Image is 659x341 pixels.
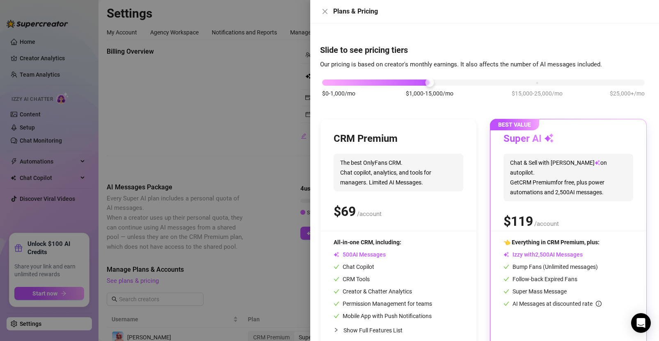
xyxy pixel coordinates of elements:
[631,313,651,333] div: Open Intercom Messenger
[503,289,509,294] span: check
[320,61,602,68] span: Our pricing is based on creator's monthly earnings. It also affects the number of AI messages inc...
[334,313,432,319] span: Mobile App with Push Notifications
[334,264,374,270] span: Chat Copilot
[334,239,401,246] span: All-in-one CRM, including:
[334,288,412,295] span: Creator & Chatter Analytics
[503,288,567,295] span: Super Mass Message
[513,300,602,307] span: AI Messages at discounted rate
[503,276,577,282] span: Follow-back Expired Fans
[320,7,330,16] button: Close
[334,300,432,307] span: Permission Management for teams
[596,301,602,307] span: info-circle
[334,327,339,332] span: collapsed
[406,89,453,98] span: $1,000-15,000/mo
[334,276,370,282] span: CRM Tools
[333,7,649,16] div: Plans & Pricing
[503,264,598,270] span: Bump Fans (Unlimited messages)
[503,301,509,307] span: check
[320,44,649,56] h4: Slide to see pricing tiers
[503,132,554,145] h3: Super AI
[334,264,339,270] span: check
[534,220,559,227] span: /account
[334,154,463,191] span: The best OnlyFans CRM. Chat copilot, analytics, and tools for managers. Limited AI Messages.
[322,8,328,15] span: close
[334,301,339,307] span: check
[503,239,600,246] span: 👈 Everything in CRM Premium, plus:
[334,132,398,145] h3: CRM Premium
[503,276,509,282] span: check
[334,204,356,219] span: $
[322,89,355,98] span: $0-1,000/mo
[334,251,386,258] span: AI Messages
[503,154,633,201] span: Chat & Sell with [PERSON_NAME] on autopilot. Get CRM Premium for free, plus power automations and...
[490,119,539,130] span: BEST VALUE
[610,89,645,98] span: $25,000+/mo
[334,321,463,340] div: Show Full Features List
[503,264,509,270] span: check
[503,214,533,229] span: $
[334,276,339,282] span: check
[334,313,339,319] span: check
[343,327,403,334] span: Show Full Features List
[357,210,382,218] span: /account
[503,251,583,258] span: Izzy with AI Messages
[334,289,339,294] span: check
[512,89,563,98] span: $15,000-25,000/mo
